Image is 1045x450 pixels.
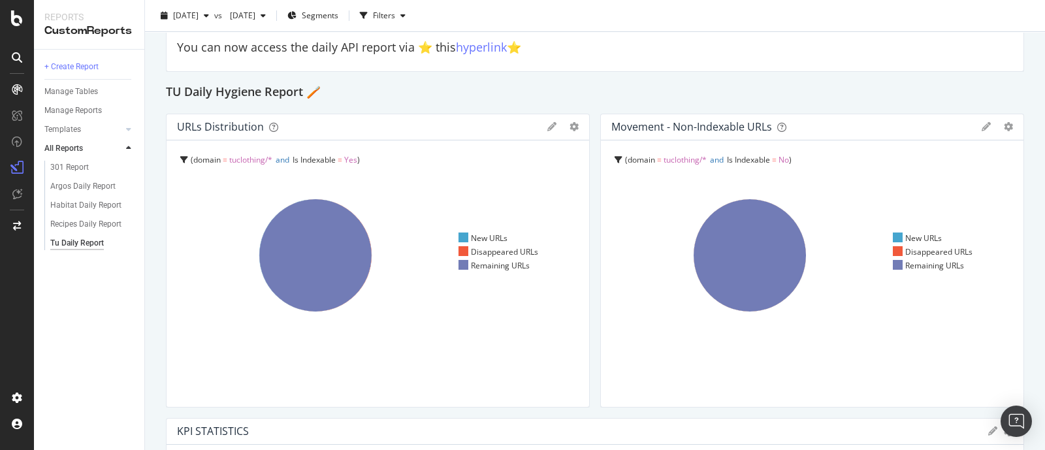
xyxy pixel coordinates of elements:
div: Disappeared URLs [458,246,539,257]
div: Reports [44,10,134,24]
span: Is Indexable [293,154,336,165]
span: vs [214,10,225,21]
span: = [338,154,342,165]
span: = [657,154,662,165]
span: 2025 Jul. 24th [225,10,255,21]
div: Open Intercom Messenger [1001,406,1032,437]
span: and [276,154,289,165]
div: Manage Tables [44,85,98,99]
div: Manage Reports [44,104,102,118]
span: 2025 Aug. 21st [173,10,199,21]
div: URLs Distribution [177,120,264,133]
a: Argos Daily Report [50,180,135,193]
button: [DATE] [155,5,214,26]
span: Yes [344,154,357,165]
a: hyperlink [456,39,507,55]
a: 301 Report [50,161,135,174]
div: Movement - non-indexable URLs [611,120,772,133]
div: Recipes Daily Report [50,217,121,231]
div: Remaining URLs [458,260,530,271]
div: Remaining URLs [893,260,965,271]
span: = [772,154,777,165]
a: Templates [44,123,122,137]
span: Segments [302,10,338,21]
div: Disappeared URLs [893,246,973,257]
div: 301 Report [50,161,89,174]
div: CustomReports [44,24,134,39]
span: domain [193,154,221,165]
span: No [779,154,789,165]
a: + Create Report [44,60,135,74]
a: All Reports [44,142,122,155]
div: TU Daily Hygiene Report 🪥 [166,82,1024,103]
div: gear [570,122,579,131]
span: and [710,154,724,165]
h2: TU Daily Hygiene Report 🪥 [166,82,321,103]
div: KPI STATISTICS [177,425,249,438]
button: Segments [282,5,344,26]
div: All Reports [44,142,83,155]
div: Templates [44,123,81,137]
div: New URLs [458,233,508,244]
span: domain [628,154,655,165]
div: Habitat Daily Report [50,199,121,212]
span: tuclothing/* [229,154,272,165]
a: Habitat Daily Report [50,199,135,212]
div: Tu Daily Report [50,236,104,250]
div: Movement - non-indexable URLsgeargeardomain = tuclothing/*andIs Indexable = NoNew URLsDisappeared... [600,114,1024,408]
a: Recipes Daily Report [50,217,135,231]
div: New URLs [893,233,942,244]
span: = [223,154,227,165]
div: Argos Daily Report [50,180,116,193]
span: tuclothing/* [664,154,707,165]
button: Filters [355,5,411,26]
div: Filters [373,10,395,21]
h2: You can now access the daily API report via ⭐️ this ⭐️ [177,41,1013,54]
button: [DATE] [225,5,271,26]
div: + Create Report [44,60,99,74]
a: Manage Tables [44,85,135,99]
div: URLs Distributiongeargeardomain = tuclothing/*andIs Indexable = YesNew URLsDisappeared URLsRemain... [166,114,590,408]
a: Manage Reports [44,104,135,118]
a: Tu Daily Report [50,236,135,250]
div: gear [1004,122,1013,131]
span: Is Indexable [727,154,770,165]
